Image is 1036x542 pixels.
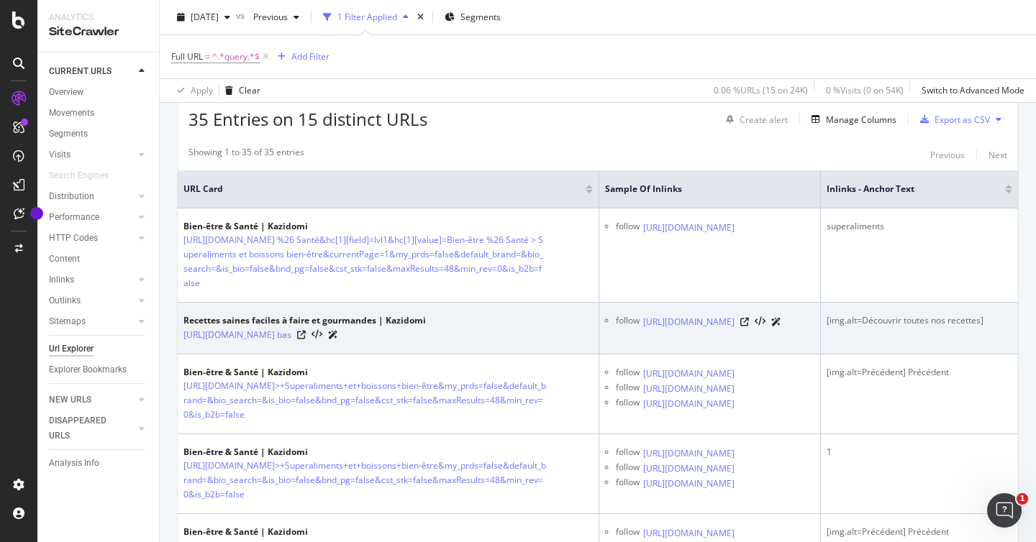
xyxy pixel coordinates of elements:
[171,6,236,29] button: [DATE]
[49,85,83,100] div: Overview
[827,366,1012,379] div: [img.alt=Précédent] Précédent
[826,114,896,126] div: Manage Columns
[188,107,427,131] span: 35 Entries on 15 distinct URLs
[171,50,203,63] span: Full URL
[714,84,808,96] div: 0.06 % URLs ( 15 on 24K )
[806,111,896,128] button: Manage Columns
[49,341,149,357] a: Url Explorer
[49,64,112,79] div: CURRENT URLS
[49,362,149,377] a: Explorer Bookmarks
[1017,493,1028,505] span: 1
[49,147,135,162] a: Visits
[460,11,501,23] span: Segments
[49,106,94,121] div: Movements
[49,189,135,204] a: Distribution
[239,84,260,96] div: Clear
[337,11,397,23] div: 1 Filter Applied
[616,381,640,396] div: follow
[49,64,135,79] a: CURRENT URLS
[643,477,735,491] a: [URL][DOMAIN_NAME]
[49,413,122,444] div: DISAPPEARED URLS
[49,168,123,183] a: Search Engines
[643,221,735,235] a: [URL][DOMAIN_NAME]
[183,314,426,327] div: Recettes saines faciles à faire et gourmandes | Kazidomi
[291,50,330,63] div: Add Filter
[616,476,640,491] div: follow
[643,526,735,541] a: [URL][DOMAIN_NAME]
[49,147,71,162] div: Visits
[49,413,135,444] a: DISAPPEARED URLS
[740,114,788,126] div: Create alert
[989,149,1007,161] div: Next
[236,9,247,22] span: vs
[247,11,288,23] span: Previous
[49,231,135,246] a: HTTP Codes
[827,220,1012,233] div: superaliments
[771,314,781,329] a: AI Url Details
[439,6,506,29] button: Segments
[49,127,149,142] a: Segments
[49,293,81,308] div: Outlinks
[49,106,149,121] a: Movements
[616,366,640,381] div: follow
[49,252,80,267] div: Content
[49,24,147,40] div: SiteCrawler
[643,461,735,476] a: [URL][DOMAIN_NAME]
[272,48,330,65] button: Add Filter
[49,456,149,471] a: Analysis Info
[616,314,640,329] div: follow
[616,396,640,411] div: follow
[827,183,983,196] span: Inlinks - Anchor Text
[49,314,135,329] a: Sitemaps
[191,11,219,23] span: 2025 Sep. 21st
[643,397,735,411] a: [URL][DOMAIN_NAME]
[49,210,135,225] a: Performance
[183,183,582,196] span: URL Card
[183,233,546,290] a: [URL][DOMAIN_NAME] %26 Santé&hc[1][field]=lvl1&hc[1][value]=Bien-être %26 Santé > Superaliments e...
[414,10,427,24] div: times
[935,114,990,126] div: Export as CSV
[49,456,99,471] div: Analysis Info
[643,382,735,396] a: [URL][DOMAIN_NAME]
[930,146,965,163] button: Previous
[987,493,1022,528] iframe: Intercom live chat
[827,525,1012,538] div: [img.alt=Précédent] Précédent
[317,6,414,29] button: 1 Filter Applied
[312,330,322,340] button: View HTML Source
[643,315,735,329] a: [URL][DOMAIN_NAME]
[191,84,213,96] div: Apply
[183,366,593,379] div: Bien-être & Santé | Kazidomi
[49,12,147,24] div: Analytics
[930,149,965,161] div: Previous
[49,314,86,329] div: Sitemaps
[212,47,260,67] span: ^.*query.*$
[183,459,546,502] a: [URL][DOMAIN_NAME]>+Superaliments+et+boissons+bien-être&my_prds=false&default_brand=&bio_search=&...
[49,210,99,225] div: Performance
[922,84,1024,96] div: Switch to Advanced Mode
[605,183,792,196] span: Sample of Inlinks
[49,293,135,308] a: Outlinks
[616,446,640,461] div: follow
[183,446,593,459] div: Bien-être & Santé | Kazidomi
[49,392,135,408] a: NEW URLS
[827,446,1012,459] div: 1
[916,79,1024,102] button: Switch to Advanced Mode
[49,127,88,142] div: Segments
[616,525,640,541] div: follow
[297,331,306,339] a: Visit Online Page
[616,220,640,235] div: follow
[49,189,94,204] div: Distribution
[643,367,735,381] a: [URL][DOMAIN_NAME]
[219,79,260,102] button: Clear
[755,317,765,327] button: View HTML Source
[49,272,135,288] a: Inlinks
[188,146,304,163] div: Showing 1 to 35 of 35 entries
[49,168,109,183] div: Search Engines
[49,85,149,100] a: Overview
[30,207,43,220] div: Tooltip anchor
[989,146,1007,163] button: Next
[49,231,98,246] div: HTTP Codes
[49,272,74,288] div: Inlinks
[740,318,749,326] a: Visit Online Page
[183,379,546,422] a: [URL][DOMAIN_NAME]>+Superaliments+et+boissons+bien-être&my_prds=false&default_brand=&bio_search=&...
